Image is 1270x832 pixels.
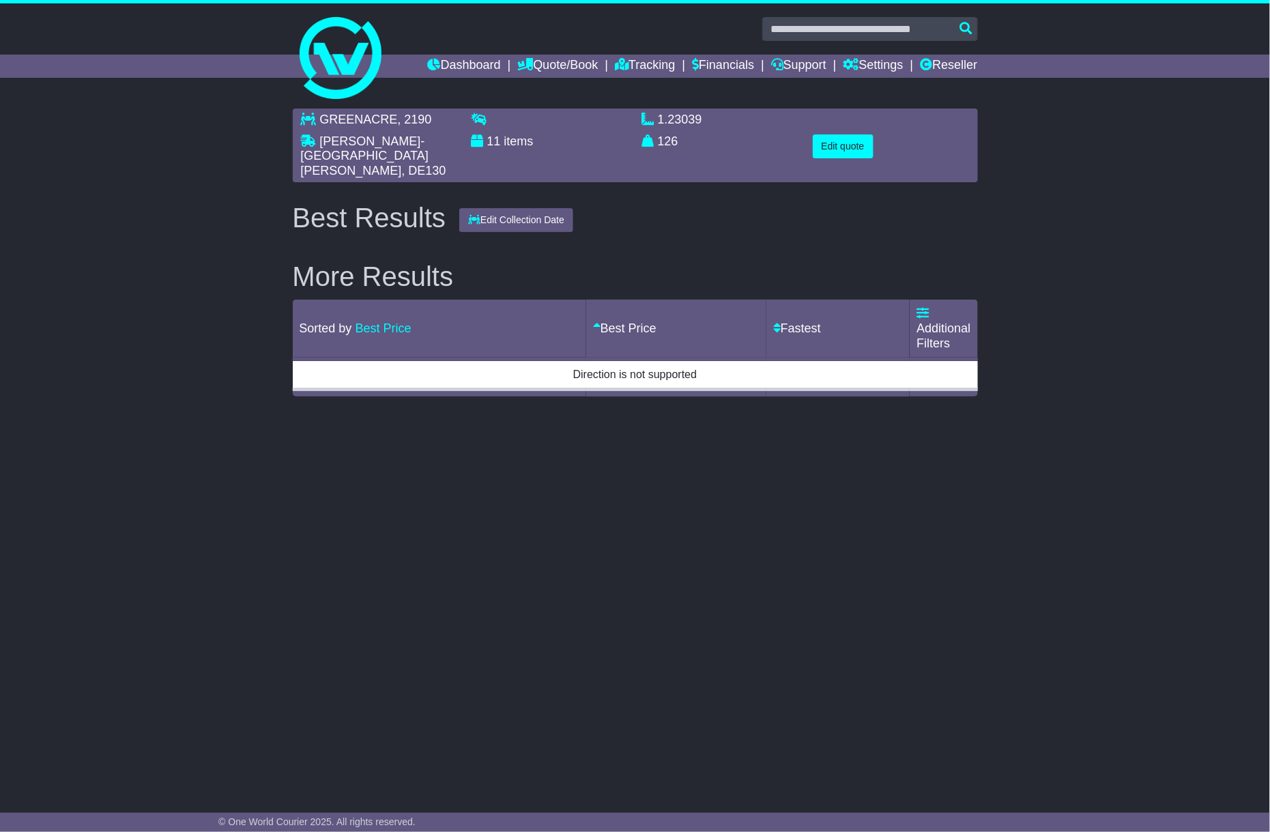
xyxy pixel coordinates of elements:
h2: More Results [293,261,978,291]
a: Quote/Book [517,55,598,78]
td: Direction is not supported [293,360,978,390]
a: Dashboard [428,55,501,78]
span: 126 [658,134,678,148]
a: Best Price [356,321,412,335]
a: Settings [843,55,904,78]
a: Support [771,55,826,78]
span: items [504,134,534,148]
span: Sorted by [300,321,352,335]
span: 1.23039 [658,113,702,126]
span: © One World Courier 2025. All rights reserved. [218,816,416,827]
span: GREENACRE [320,113,398,126]
button: Edit Collection Date [459,208,573,232]
span: , DE130 [402,164,446,177]
a: Financials [692,55,754,78]
a: Tracking [615,55,675,78]
button: Edit quote [813,134,874,158]
a: Additional Filters [917,306,970,349]
a: Fastest [773,321,821,335]
a: Reseller [920,55,977,78]
span: , 2190 [398,113,432,126]
span: 11 [487,134,501,148]
div: Best Results [286,203,453,233]
span: [PERSON_NAME]-[GEOGRAPHIC_DATA][PERSON_NAME] [301,134,429,177]
a: Best Price [593,321,656,335]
